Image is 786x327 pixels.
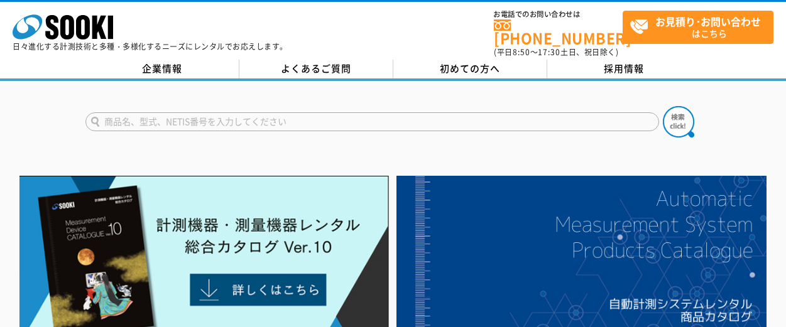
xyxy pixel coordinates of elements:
p: 日々進化する計測技術と多種・多様化するニーズにレンタルでお応えします。 [13,43,288,50]
a: よくあるご質問 [239,60,393,78]
span: 8:50 [513,46,530,58]
a: [PHONE_NUMBER] [494,19,623,45]
a: 企業情報 [85,60,239,78]
a: お見積り･お問い合わせはこちら [623,11,773,44]
span: お電話でのお問い合わせは [494,11,623,18]
a: 採用情報 [547,60,701,78]
span: 17:30 [538,46,560,58]
a: 初めての方へ [393,60,547,78]
span: (平日 ～ 土日、祝日除く) [494,46,618,58]
img: btn_search.png [663,106,694,137]
span: 初めての方へ [440,62,500,75]
input: 商品名、型式、NETIS番号を入力してください [85,112,659,131]
span: はこちら [630,11,773,43]
strong: お見積り･お問い合わせ [655,14,761,29]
